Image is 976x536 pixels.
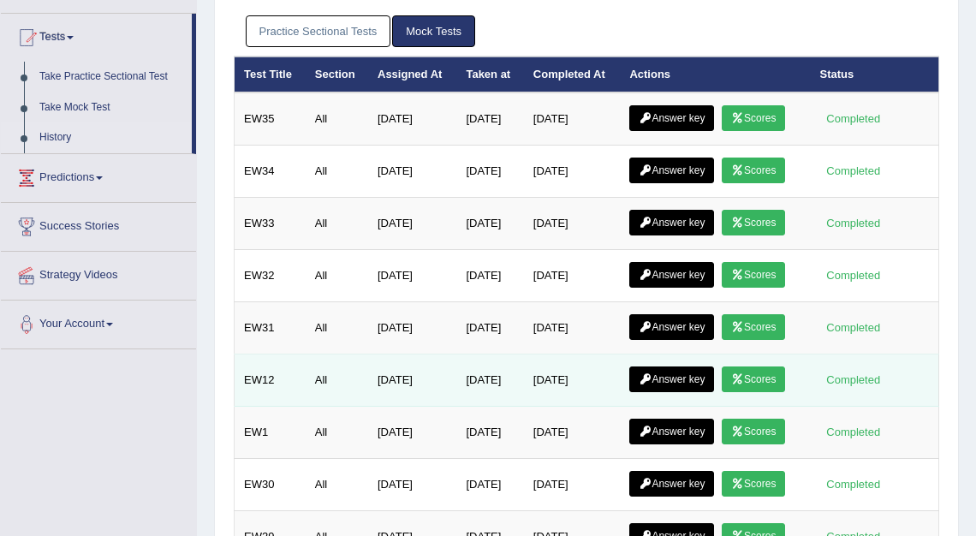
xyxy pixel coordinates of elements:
th: Section [306,57,368,92]
div: Completed [820,319,887,336]
a: Scores [722,314,785,340]
td: [DATE] [524,354,621,407]
td: [DATE] [368,302,456,354]
a: Scores [722,262,785,288]
td: [DATE] [368,198,456,250]
a: Scores [722,366,785,392]
td: [DATE] [368,459,456,511]
td: EW31 [235,302,306,354]
td: EW32 [235,250,306,302]
a: Scores [722,471,785,497]
td: [DATE] [368,92,456,146]
td: [DATE] [456,407,523,459]
td: [DATE] [456,459,523,511]
div: Completed [820,423,887,441]
td: All [306,146,368,198]
a: Answer key [629,471,714,497]
td: All [306,198,368,250]
a: Answer key [629,419,714,444]
a: Mock Tests [392,15,475,47]
a: Answer key [629,210,714,235]
a: Tests [1,14,192,57]
div: Completed [820,110,887,128]
td: [DATE] [368,250,456,302]
td: All [306,302,368,354]
td: [DATE] [456,146,523,198]
th: Assigned At [368,57,456,92]
div: Completed [820,266,887,284]
a: Answer key [629,158,714,183]
a: Practice Sectional Tests [246,15,391,47]
a: Strategy Videos [1,252,196,295]
th: Taken at [456,57,523,92]
a: Answer key [629,105,714,131]
td: [DATE] [524,250,621,302]
td: [DATE] [456,198,523,250]
th: Actions [620,57,810,92]
a: History [32,122,192,153]
td: [DATE] [524,302,621,354]
a: Your Account [1,301,196,343]
td: EW35 [235,92,306,146]
td: EW12 [235,354,306,407]
td: EW34 [235,146,306,198]
a: Answer key [629,262,714,288]
div: Completed [820,475,887,493]
a: Scores [722,419,785,444]
td: [DATE] [456,302,523,354]
a: Take Practice Sectional Test [32,62,192,92]
td: All [306,407,368,459]
td: [DATE] [524,407,621,459]
td: [DATE] [368,354,456,407]
td: EW30 [235,459,306,511]
a: Scores [722,158,785,183]
td: [DATE] [368,146,456,198]
th: Completed At [524,57,621,92]
a: Scores [722,105,785,131]
td: [DATE] [456,250,523,302]
a: Scores [722,210,785,235]
td: All [306,92,368,146]
div: Completed [820,162,887,180]
td: All [306,459,368,511]
td: [DATE] [524,146,621,198]
div: Completed [820,214,887,232]
td: All [306,354,368,407]
td: [DATE] [524,92,621,146]
td: [DATE] [524,459,621,511]
td: EW33 [235,198,306,250]
a: Predictions [1,154,196,197]
td: All [306,250,368,302]
td: [DATE] [456,354,523,407]
th: Test Title [235,57,306,92]
div: Completed [820,371,887,389]
td: [DATE] [524,198,621,250]
a: Success Stories [1,203,196,246]
a: Answer key [629,314,714,340]
a: Take Mock Test [32,92,192,123]
th: Status [811,57,939,92]
td: [DATE] [456,92,523,146]
td: EW1 [235,407,306,459]
td: [DATE] [368,407,456,459]
a: Answer key [629,366,714,392]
